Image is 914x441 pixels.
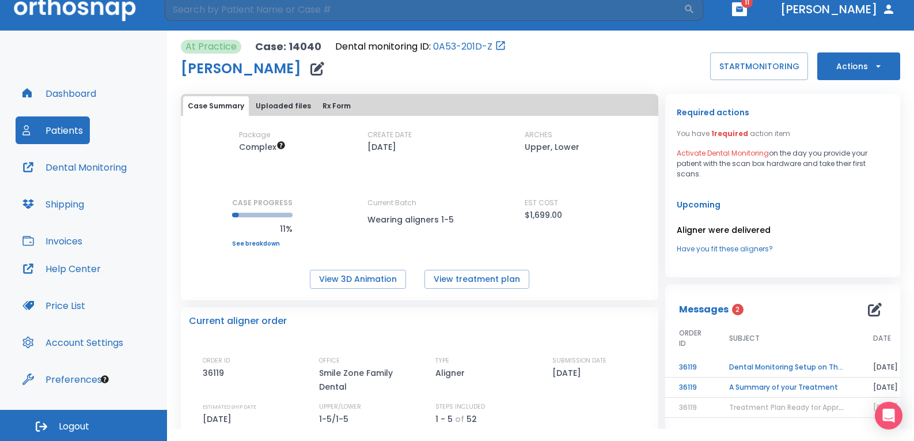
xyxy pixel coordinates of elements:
p: [DATE] [552,366,585,380]
p: ARCHES [525,130,552,140]
p: STEPS INCLUDED [435,402,485,412]
p: ORDER ID [203,356,230,366]
button: Dashboard [16,80,103,107]
span: SUBJECT [729,333,760,344]
td: 36119 [665,357,715,378]
button: Price List [16,292,92,319]
p: Aligner were delivered [677,223,889,237]
p: Messages [679,303,729,316]
span: Activate Dental Monitoring [677,148,769,158]
div: Open patient in dental monitoring portal [335,40,506,54]
button: STARTMONITORING [710,52,808,80]
p: Upper, Lower [525,140,579,154]
p: EST COST [525,198,558,208]
p: on the day you provide your patient with the scan box hardware and take their first scans. [677,148,889,179]
span: 1 required [711,129,748,138]
p: Current aligner order [189,314,287,328]
button: Uploaded files [251,96,316,116]
p: TYPE [435,356,449,366]
span: [DATE] [873,402,898,412]
p: You have action item [677,129,790,139]
span: 36119 [679,402,697,412]
span: Treatment Plan Ready for Approval! [729,402,856,412]
button: Help Center [16,255,108,282]
p: [DATE] [203,412,236,426]
td: [DATE] [859,378,912,398]
p: SUBMISSION DATE [552,356,606,366]
div: tabs [183,96,656,116]
td: [DATE] [859,357,912,378]
p: Current Batch [367,198,471,208]
button: Actions [817,52,900,80]
p: [DATE] [367,140,396,154]
p: ESTIMATED SHIP DATE [203,402,256,412]
p: 11% [232,222,293,236]
button: Rx Form [318,96,355,116]
button: View 3D Animation [310,270,406,289]
button: Patients [16,116,90,144]
p: 1-5/1-5 [319,412,352,426]
span: DATE [873,333,891,344]
td: A Summary of your Treatment [715,378,859,398]
button: Shipping [16,190,91,218]
button: Dental Monitoring [16,153,134,181]
p: Dental monitoring ID: [335,40,431,54]
span: Logout [59,420,89,433]
p: Upcoming [677,198,889,212]
button: Case Summary [183,96,249,116]
p: of [455,412,464,426]
button: Invoices [16,227,89,255]
span: ORDER ID [679,328,701,349]
p: CREATE DATE [367,130,412,140]
div: Open Intercom Messenger [875,402,902,429]
td: Dental Monitoring Setup on The Delivery Day [715,357,859,378]
a: Have you fit these aligners? [677,244,889,254]
p: 36119 [203,366,228,380]
span: Up to 50 Steps (100 aligners) [239,141,286,153]
p: CASE PROGRESS [232,198,293,208]
p: UPPER/LOWER [319,402,361,412]
td: 36119 [665,378,715,398]
button: View treatment plan [424,270,529,289]
button: Account Settings [16,329,130,356]
a: 0A53-201D-Z [433,40,492,54]
p: Required actions [677,105,749,119]
p: 1 - 5 [435,412,453,426]
h1: [PERSON_NAME] [181,62,301,76]
p: At Practice [185,40,237,54]
p: Smile Zone Family Dental [319,366,417,394]
p: Package [239,130,270,140]
p: Case: 14040 [255,40,321,54]
p: OFFICE [319,356,340,366]
button: Preferences [16,365,109,393]
p: Aligner [435,366,469,380]
p: 52 [467,412,477,426]
div: Tooltip anchor [100,374,110,385]
p: $1,699.00 [525,208,562,222]
span: 2 [732,304,744,315]
p: Wearing aligners 1-5 [367,213,471,227]
a: See breakdown [232,240,293,247]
